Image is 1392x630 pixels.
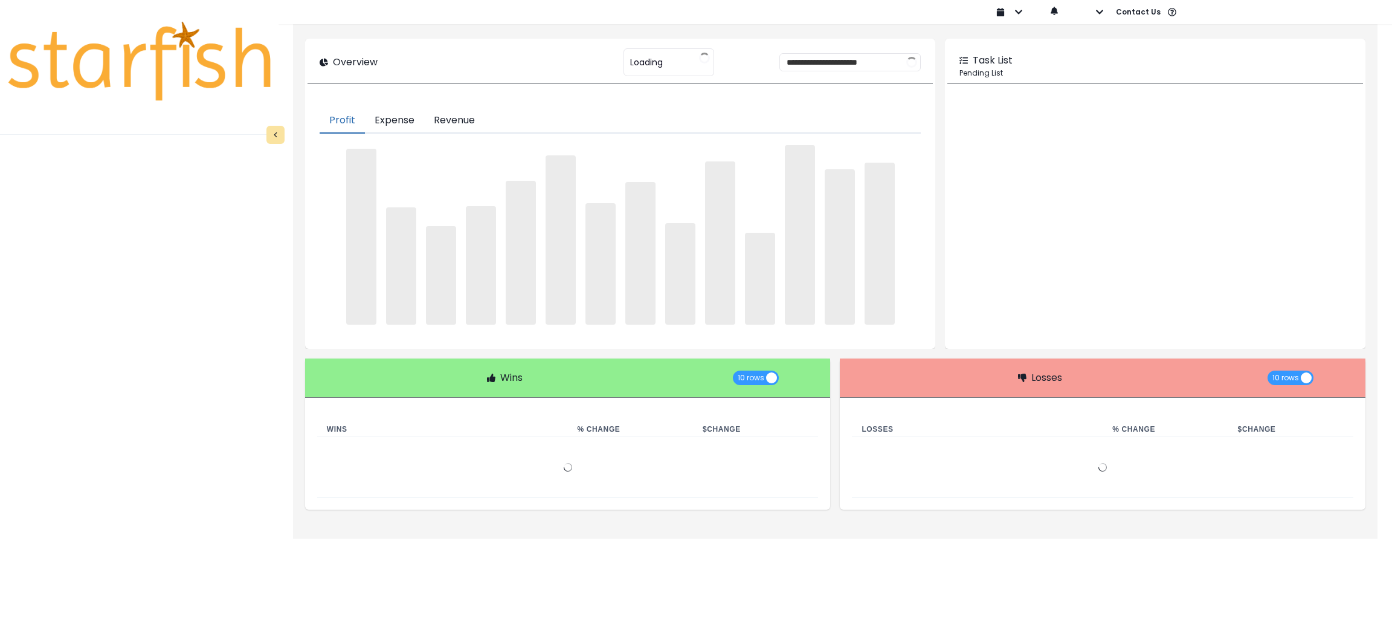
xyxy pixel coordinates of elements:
[865,163,895,325] span: ‌
[738,371,764,385] span: 10 rows
[320,108,365,134] button: Profit
[546,155,576,325] span: ‌
[625,182,656,325] span: ‌
[317,422,568,437] th: Wins
[346,149,376,325] span: ‌
[959,68,1351,79] p: Pending List
[693,422,818,437] th: $ Change
[785,145,815,325] span: ‌
[630,50,663,75] span: Loading
[426,226,456,325] span: ‌
[585,203,616,325] span: ‌
[568,422,693,437] th: % Change
[973,53,1013,68] p: Task List
[705,161,735,325] span: ‌
[333,55,378,70] p: Overview
[1228,422,1353,437] th: $ Change
[1103,422,1228,437] th: % Change
[365,108,424,134] button: Expense
[466,206,496,325] span: ‌
[825,169,855,325] span: ‌
[1272,371,1299,385] span: 10 rows
[386,207,416,325] span: ‌
[745,233,775,325] span: ‌
[424,108,485,134] button: Revenue
[506,181,536,325] span: ‌
[500,371,523,385] p: Wins
[1031,371,1062,385] p: Losses
[665,223,695,325] span: ‌
[852,422,1103,437] th: Losses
